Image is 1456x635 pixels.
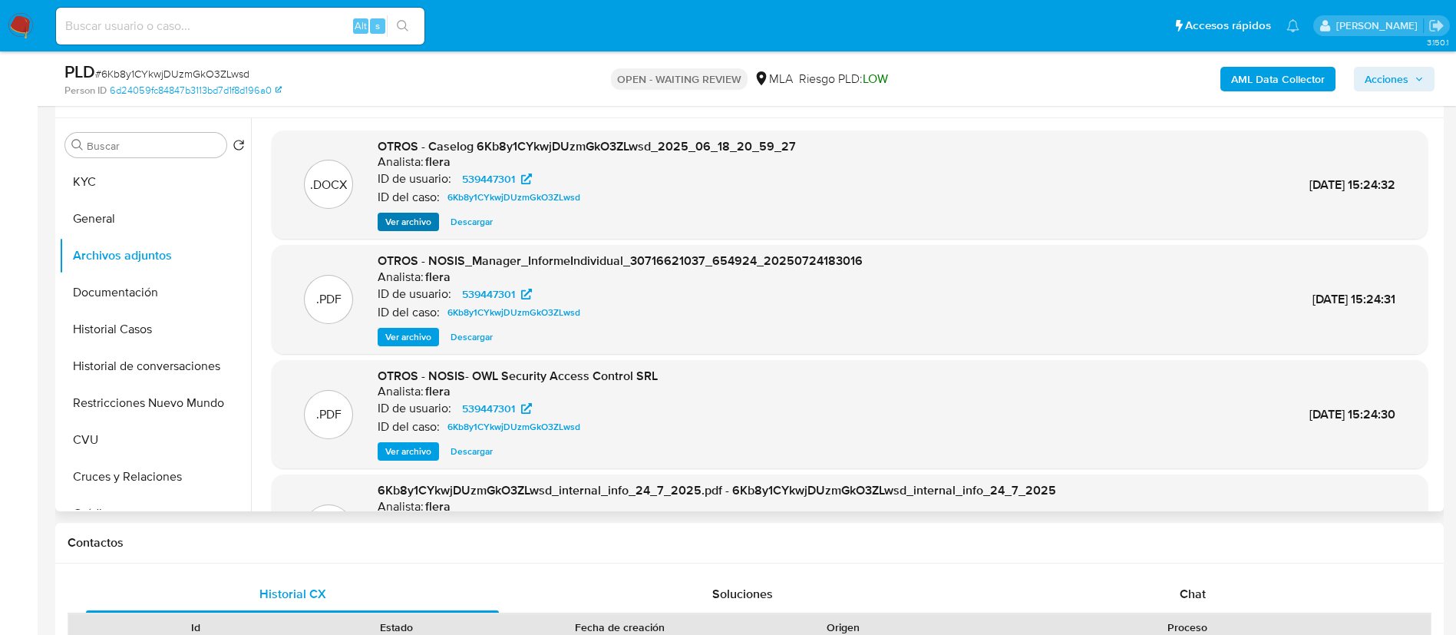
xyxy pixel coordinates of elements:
[316,291,342,308] p: .PDF
[462,170,515,188] span: 539447301
[310,177,347,193] p: .DOCX
[1309,405,1395,423] span: [DATE] 15:24:30
[378,481,1056,499] span: 6Kb8y1CYkwjDUzmGkO3ZLwsd_internal_info_24_7_2025.pdf - 6Kb8y1CYkwjDUzmGkO3ZLwsd_internal_info_24_...
[68,535,1431,551] h1: Contactos
[378,305,440,320] p: ID del caso:
[378,171,451,187] p: ID de usuario:
[754,71,793,88] div: MLA
[1180,585,1206,603] span: Chat
[425,499,451,514] h6: flera
[451,444,493,459] span: Descargar
[378,499,424,514] p: Analista:
[106,620,286,635] div: Id
[71,139,84,151] button: Buscar
[425,270,451,285] h6: flera
[447,418,580,436] span: 6Kb8y1CYkwjDUzmGkO3ZLwsd
[378,328,439,346] button: Ver archivo
[59,458,251,495] button: Cruces y Relaciones
[1185,18,1271,34] span: Accesos rápidos
[462,285,515,303] span: 539447301
[443,328,500,346] button: Descargar
[59,422,251,458] button: CVU
[425,384,451,399] h6: flera
[1309,176,1395,193] span: [DATE] 15:24:32
[712,585,773,603] span: Soluciones
[375,18,380,33] span: s
[378,190,440,205] p: ID del caso:
[59,311,251,348] button: Historial Casos
[59,164,251,200] button: KYC
[378,270,424,285] p: Analista:
[447,303,580,322] span: 6Kb8y1CYkwjDUzmGkO3ZLwsd
[385,329,431,345] span: Ver archivo
[378,384,424,399] p: Analista:
[1427,36,1448,48] span: 3.150.1
[259,585,326,603] span: Historial CX
[425,154,451,170] h6: flera
[453,170,541,188] a: 539447301
[447,188,580,207] span: 6Kb8y1CYkwjDUzmGkO3ZLwsd
[1286,19,1299,32] a: Notificaciones
[59,274,251,311] button: Documentación
[378,367,658,385] span: OTROS - NOSIS- OWL Security Access Control SRL
[799,71,888,88] span: Riesgo PLD:
[1312,290,1395,308] span: [DATE] 15:24:31
[441,303,586,322] a: 6Kb8y1CYkwjDUzmGkO3ZLwsd
[441,188,586,207] a: 6Kb8y1CYkwjDUzmGkO3ZLwsd
[64,59,95,84] b: PLD
[611,68,748,90] p: OPEN - WAITING REVIEW
[59,385,251,422] button: Restricciones Nuevo Mundo
[441,418,586,436] a: 6Kb8y1CYkwjDUzmGkO3ZLwsd
[110,84,282,98] a: 6d24059fc84847b3113bd7d1f8d196a0
[451,329,493,345] span: Descargar
[59,495,251,532] button: Créditos
[378,286,451,302] p: ID de usuario:
[378,137,796,155] span: OTROS - Caselog 6Kb8y1CYkwjDUzmGkO3ZLwsd_2025_06_18_20_59_27
[1428,18,1444,34] a: Salir
[316,406,342,423] p: .PDF
[355,18,367,33] span: Alt
[378,213,439,231] button: Ver archivo
[443,442,500,461] button: Descargar
[59,348,251,385] button: Historial de conversaciones
[453,399,541,418] a: 539447301
[378,419,440,435] p: ID del caso:
[378,401,451,416] p: ID de usuario:
[955,620,1420,635] div: Proceso
[307,620,487,635] div: Estado
[87,139,220,153] input: Buscar
[453,285,541,303] a: 539447301
[863,70,888,88] span: LOW
[95,66,249,81] span: # 6Kb8y1CYkwjDUzmGkO3ZLwsd
[64,84,107,98] b: Person ID
[1336,18,1423,33] p: emmanuel.vitiello@mercadolibre.com
[1365,67,1408,91] span: Acciones
[378,154,424,170] p: Analista:
[385,444,431,459] span: Ver archivo
[508,620,732,635] div: Fecha de creación
[462,399,515,418] span: 539447301
[754,620,933,635] div: Origen
[233,139,245,156] button: Volver al orden por defecto
[378,252,863,270] span: OTROS - NOSIS_Manager_InformeIndividual_30716621037_654924_20250724183016
[56,16,424,36] input: Buscar usuario o caso...
[451,214,493,230] span: Descargar
[387,15,418,37] button: search-icon
[1354,67,1435,91] button: Acciones
[443,213,500,231] button: Descargar
[378,442,439,461] button: Ver archivo
[59,237,251,274] button: Archivos adjuntos
[1220,67,1335,91] button: AML Data Collector
[59,200,251,237] button: General
[1231,67,1325,91] b: AML Data Collector
[385,214,431,230] span: Ver archivo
